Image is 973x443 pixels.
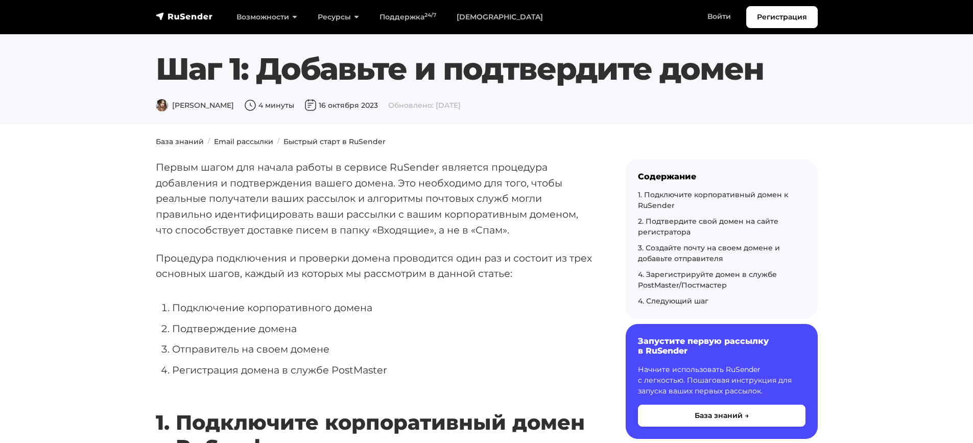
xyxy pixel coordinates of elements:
a: Войти [697,6,741,27]
nav: breadcrumb [150,136,824,147]
a: 2. Подтвердите свой домен на сайте регистратора [638,217,778,237]
a: 1. Подключите корпоративный домен к RuSender [638,190,788,210]
li: Отправитель на своем домене [172,341,593,357]
img: Время чтения [244,99,256,111]
a: Ресурсы [307,7,369,28]
p: Первым шагом для начала работы в сервисе RuSender является процедура добавления и подтверждения в... [156,159,593,238]
p: Начните использовать RuSender с легкостью. Пошаговая инструкция для запуска ваших первых рассылок. [638,364,805,397]
a: Поддержка24/7 [369,7,446,28]
a: Запустите первую рассылку в RuSender Начните использовать RuSender с легкостью. Пошаговая инструк... [626,324,818,438]
img: Дата публикации [304,99,317,111]
span: [PERSON_NAME] [156,101,234,110]
span: 16 октября 2023 [304,101,378,110]
span: Обновлено: [DATE] [388,101,461,110]
button: База знаний → [638,405,805,427]
a: [DEMOGRAPHIC_DATA] [446,7,553,28]
sup: 24/7 [424,12,436,18]
a: Возможности [226,7,307,28]
a: 4. Зарегистрируйте домен в службе PostMaster/Постмастер [638,270,777,290]
a: 4. Следующий шаг [638,296,708,306]
span: 4 минуты [244,101,294,110]
a: Быстрый старт в RuSender [283,137,386,146]
li: Регистрация домена в службе PostMaster [172,362,593,378]
a: 3. Создайте почту на своем домене и добавьте отправителя [638,243,780,263]
img: RuSender [156,11,213,21]
li: Подключение корпоративного домена [172,300,593,316]
li: Подтверждение домена [172,321,593,337]
a: Email рассылки [214,137,273,146]
h6: Запустите первую рассылку в RuSender [638,336,805,356]
a: База знаний [156,137,204,146]
div: Содержание [638,172,805,181]
a: Регистрация [746,6,818,28]
h1: Шаг 1: Добавьте и подтвердите домен [156,51,818,87]
p: Процедура подключения и проверки домена проводится один раз и состоит из трех основных шагов, каж... [156,250,593,282]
